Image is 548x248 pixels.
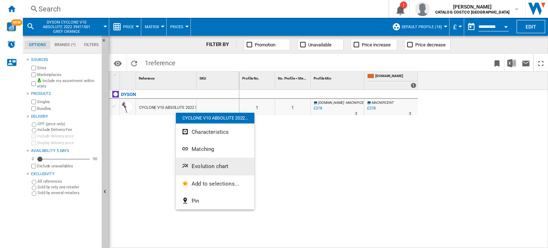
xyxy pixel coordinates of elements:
button: Matching [176,141,254,158]
button: Pin... [176,192,254,209]
span: Pin [192,198,199,204]
button: Add to selections... [176,175,254,192]
button: Evolution chart [176,158,254,175]
span: Add to selections... [192,181,239,187]
span: Evolution chart [192,163,228,169]
span: Characteristics [192,129,229,135]
div: CYCLONE V10 ABSOLUTE 2022... [176,113,254,123]
span: Matching [192,146,214,152]
button: Characteristics [176,123,254,141]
